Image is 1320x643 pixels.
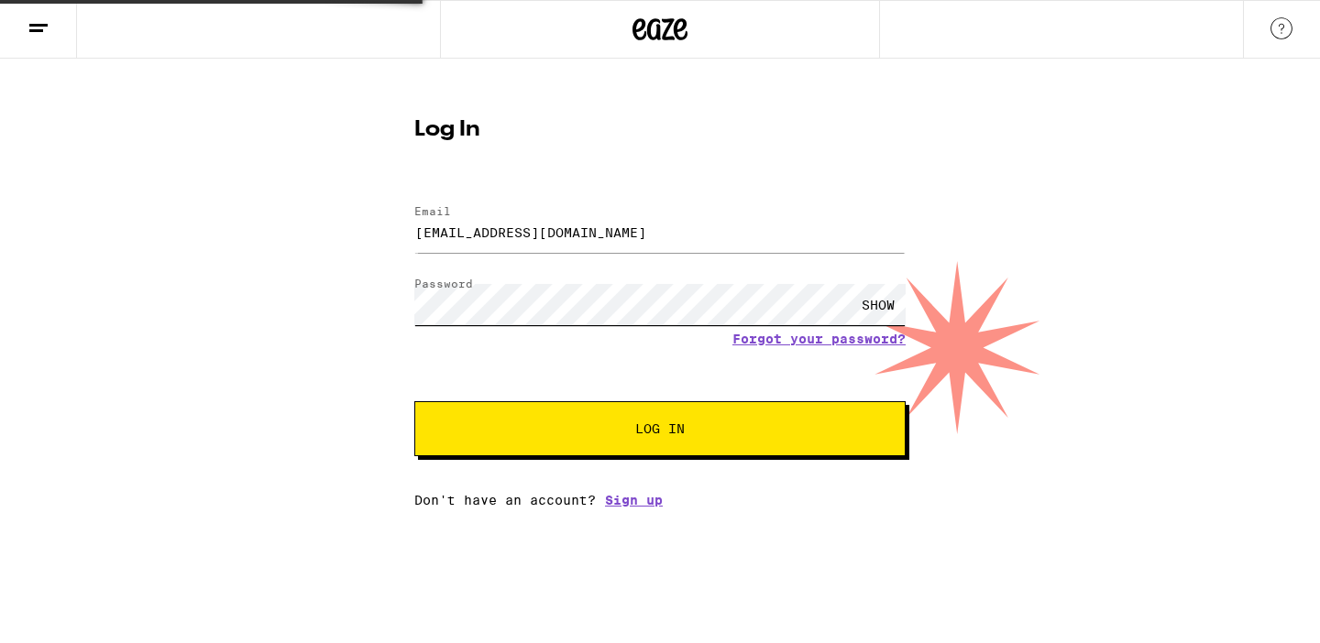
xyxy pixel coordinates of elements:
span: Log In [635,422,685,435]
button: Log In [414,401,906,456]
a: Sign up [605,493,663,507]
div: SHOW [851,284,906,325]
span: Hi. Need any help? [11,13,132,27]
input: Email [414,212,906,253]
label: Email [414,205,451,217]
label: Password [414,278,473,289]
div: Don't have an account? [414,493,906,507]
a: Forgot your password? [732,332,906,346]
h1: Log In [414,119,906,141]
